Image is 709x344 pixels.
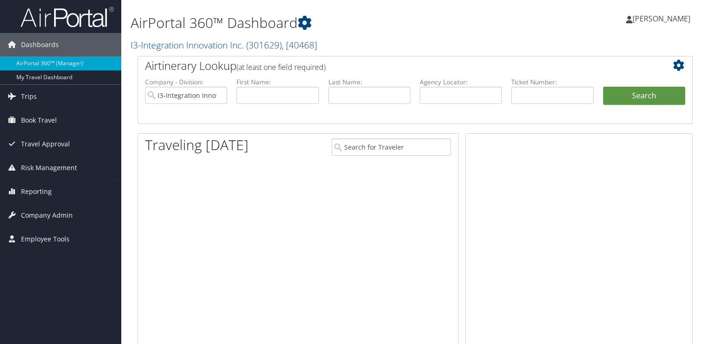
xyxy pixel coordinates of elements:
[21,180,52,203] span: Reporting
[626,5,700,33] a: [PERSON_NAME]
[633,14,690,24] span: [PERSON_NAME]
[511,77,593,87] label: Ticket Number:
[145,58,639,74] h2: Airtinerary Lookup
[236,62,326,72] span: (at least one field required)
[21,132,70,156] span: Travel Approval
[21,6,114,28] img: airportal-logo.png
[603,87,685,105] button: Search
[21,33,59,56] span: Dashboards
[145,135,249,155] h1: Traveling [DATE]
[131,13,510,33] h1: AirPortal 360™ Dashboard
[21,109,57,132] span: Book Travel
[131,39,317,51] a: I3-Integration Innovation Inc.
[21,227,70,251] span: Employee Tools
[145,77,227,87] label: Company - Division:
[236,77,319,87] label: First Name:
[420,77,502,87] label: Agency Locator:
[332,138,451,156] input: Search for Traveler
[21,156,77,179] span: Risk Management
[21,85,37,108] span: Trips
[282,39,317,51] span: , [ 40468 ]
[328,77,410,87] label: Last Name:
[21,204,73,227] span: Company Admin
[246,39,282,51] span: ( 301629 )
